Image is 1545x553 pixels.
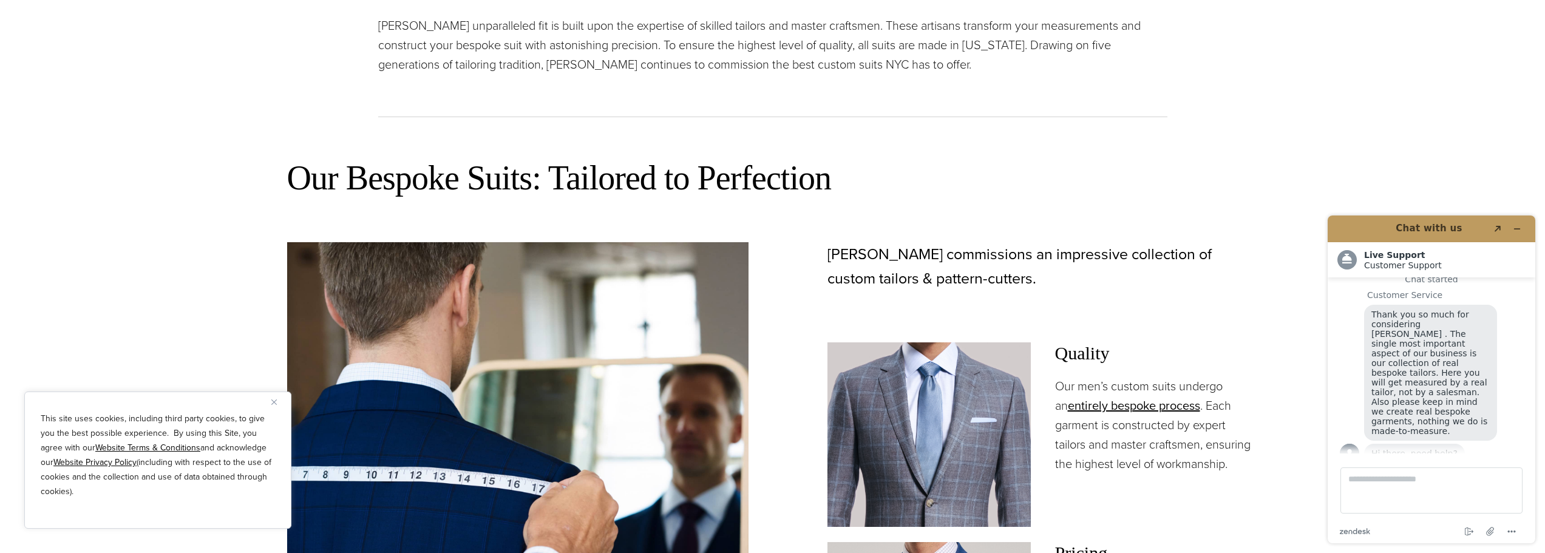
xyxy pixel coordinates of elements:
p: [PERSON_NAME] unparalleled fit is built upon the expertise of skilled tailors and master craftsme... [378,16,1167,74]
h3: Quality [1055,342,1258,364]
img: Close [271,399,277,405]
h2: Our Bespoke Suits: Tailored to Perfection [287,157,1258,200]
span: Chat [27,8,52,19]
p: [PERSON_NAME] commissions an impressive collection of custom tailors & pattern-cutters. [827,242,1258,291]
iframe: Find more information here [1318,206,1545,553]
p: This site uses cookies, including third party cookies, to give you the best possible experience. ... [41,412,275,499]
a: Website Privacy Policy [53,456,137,469]
p: Our men’s custom suits undergo an . Each garment is constructed by expert tailors and master craf... [1055,376,1258,473]
img: Client in Zegna grey windowpane bespoke suit with white shirt and light blue tie. [827,342,1031,527]
a: entirely bespoke process [1068,396,1200,415]
a: Website Terms & Conditions [95,441,200,454]
button: Close [271,395,286,409]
